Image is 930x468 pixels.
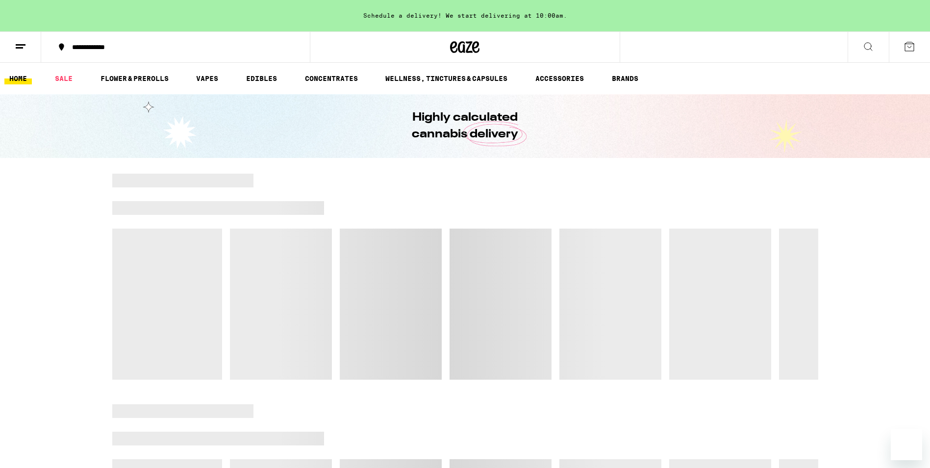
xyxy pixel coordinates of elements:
[300,73,363,84] a: CONCENTRATES
[96,73,174,84] a: FLOWER & PREROLLS
[191,73,223,84] a: VAPES
[530,73,589,84] a: ACCESSORIES
[384,109,546,143] h1: Highly calculated cannabis delivery
[241,73,282,84] a: EDIBLES
[607,73,643,84] a: BRANDS
[50,73,77,84] a: SALE
[4,73,32,84] a: HOME
[891,429,922,460] iframe: Button to launch messaging window
[380,73,512,84] a: WELLNESS, TINCTURES & CAPSULES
